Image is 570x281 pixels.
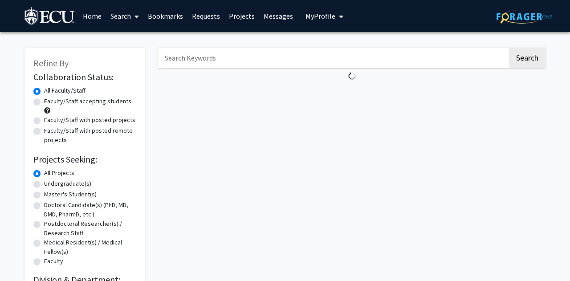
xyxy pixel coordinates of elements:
a: Home [78,0,106,32]
label: Master's Student(s) [44,190,97,199]
h2: Collaboration Status: [33,72,136,82]
label: All Projects [44,168,74,178]
label: All Faculty/Staff [44,86,85,95]
label: Faculty/Staff with posted remote projects [44,126,136,145]
label: Medical Resident(s) / Medical Fellow(s) [44,238,136,257]
span: Refine By [33,57,69,69]
label: Faculty/Staff with posted projects [44,115,135,125]
a: Messages [259,0,297,32]
label: Undergraduate(s) [44,179,91,188]
a: Search [106,0,143,32]
img: Loading [344,68,360,84]
label: Faculty [44,257,63,266]
label: Faculty/Staff accepting students [44,97,131,106]
a: Requests [187,0,224,32]
a: Projects [224,0,259,32]
img: East Carolina University Logo [24,7,75,27]
nav: Page navigation [158,84,546,104]
input: Search Keywords [158,48,508,68]
a: Bookmarks [143,0,187,32]
button: Search [509,48,546,68]
h2: Projects Seeking: [33,154,136,165]
span: My Profile [305,12,335,20]
label: Doctoral Candidate(s) (PhD, MD, DMD, PharmD, etc.) [44,200,136,219]
iframe: Chat [7,241,38,274]
img: ForagerOne Logo [497,10,552,24]
label: Postdoctoral Researcher(s) / Research Staff [44,219,136,238]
